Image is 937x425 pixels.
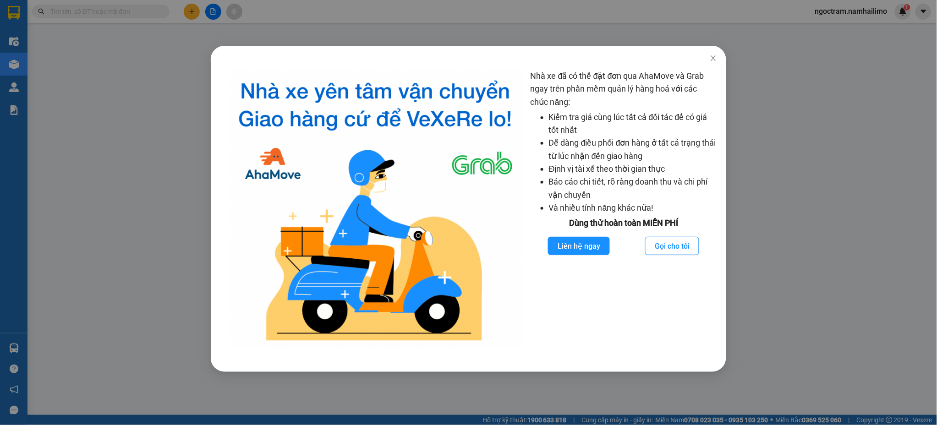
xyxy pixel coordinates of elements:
button: Close [701,46,726,71]
li: Kiểm tra giá cùng lúc tất cả đối tác để có giá tốt nhất [549,111,717,137]
span: Liên hệ ngay [558,240,601,252]
img: logo [227,70,523,349]
div: Dùng thử hoàn toàn MIỄN PHÍ [531,217,717,229]
li: Dễ dàng điều phối đơn hàng ở tất cả trạng thái từ lúc nhận đến giao hàng [549,136,717,163]
li: Định vị tài xế theo thời gian thực [549,163,717,175]
button: Gọi cho tôi [645,237,699,255]
span: Gọi cho tôi [655,240,690,252]
li: Báo cáo chi tiết, rõ ràng doanh thu và chi phí vận chuyển [549,175,717,202]
span: close [710,54,717,62]
button: Liên hệ ngay [548,237,610,255]
li: Và nhiều tính năng khác nữa! [549,202,717,214]
div: Nhà xe đã có thể đặt đơn qua AhaMove và Grab ngay trên phần mềm quản lý hàng hoá với các chức năng: [531,70,717,349]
